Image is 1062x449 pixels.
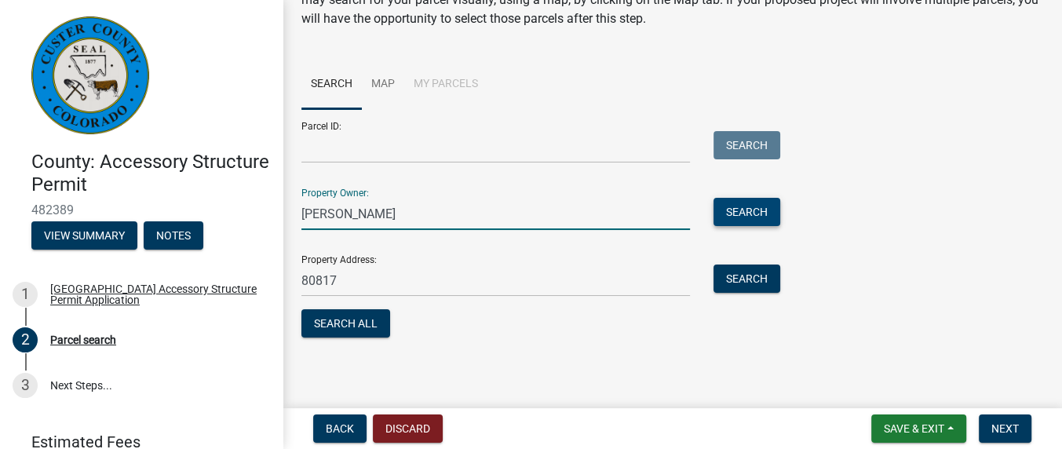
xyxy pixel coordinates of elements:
[326,422,354,435] span: Back
[31,230,137,243] wm-modal-confirm: Summary
[871,414,966,443] button: Save & Exit
[31,151,270,196] h4: County: Accessory Structure Permit
[144,221,203,250] button: Notes
[13,373,38,398] div: 3
[13,282,38,307] div: 1
[713,198,780,226] button: Search
[713,131,780,159] button: Search
[144,230,203,243] wm-modal-confirm: Notes
[13,327,38,352] div: 2
[301,309,390,338] button: Search All
[50,283,257,305] div: [GEOGRAPHIC_DATA] Accessory Structure Permit Application
[373,414,443,443] button: Discard
[884,422,944,435] span: Save & Exit
[31,16,149,134] img: Custer County, Colorado
[301,60,362,110] a: Search
[991,422,1019,435] span: Next
[362,60,404,110] a: Map
[31,221,137,250] button: View Summary
[31,203,251,217] span: 482389
[313,414,367,443] button: Back
[50,334,116,345] div: Parcel search
[979,414,1031,443] button: Next
[713,265,780,293] button: Search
